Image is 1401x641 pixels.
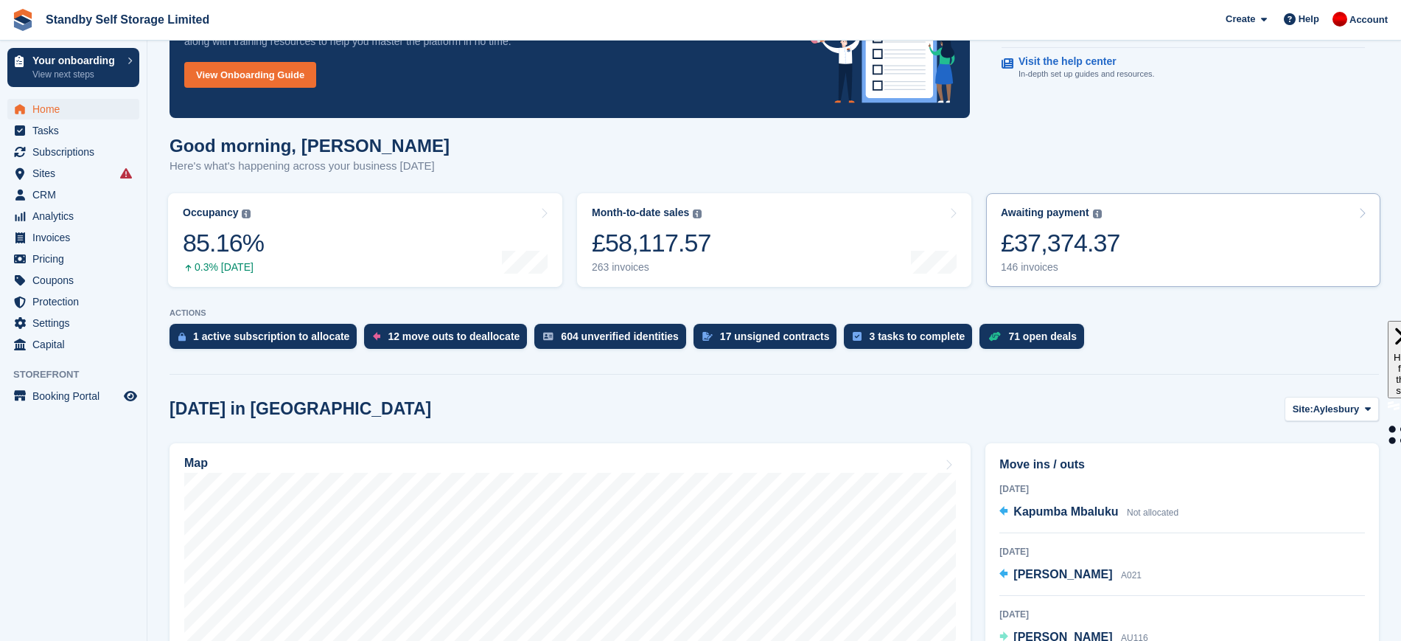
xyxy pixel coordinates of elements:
h2: Move ins / outs [999,456,1365,474]
div: Occupancy [183,207,238,219]
span: Home [32,99,121,119]
span: Create [1226,12,1255,27]
a: 71 open deals [979,324,1091,356]
p: View next steps [32,68,120,81]
div: Month-to-date sales [592,207,689,219]
div: 17 unsigned contracts [720,330,830,342]
a: 1 active subscription to allocate [170,324,364,356]
div: £58,117.57 [592,228,711,258]
img: icon-info-grey-7440780725fd019a000dd9b08b2336e03edf1995a4989e88bcd33f0948082b44.svg [693,209,702,218]
a: menu [7,163,139,184]
i: Smart entry sync failures have occurred [120,167,132,179]
a: menu [7,206,139,226]
img: icon-info-grey-7440780725fd019a000dd9b08b2336e03edf1995a4989e88bcd33f0948082b44.svg [242,209,251,218]
span: A021 [1121,570,1142,581]
a: 17 unsigned contracts [693,324,845,356]
a: menu [7,386,139,406]
span: Aylesbury [1313,402,1359,417]
p: Visit the help center [1019,55,1143,68]
span: Help [1299,12,1319,27]
span: Settings [32,313,121,333]
img: active_subscription_to_allocate_icon-d502201f5373d7db506a760aba3b589e785aa758c864c3986d89f69b8ff3... [178,332,186,342]
a: menu [7,313,139,333]
a: Preview store [122,387,139,405]
div: 146 invoices [1001,261,1120,274]
h1: Good morning, [PERSON_NAME] [170,136,450,156]
button: Site: Aylesbury [1285,397,1379,421]
div: [DATE] [999,608,1365,621]
span: Pricing [32,249,121,269]
a: View Onboarding Guide [184,62,316,88]
span: Capital [32,334,121,355]
div: 12 move outs to deallocate [388,330,520,342]
span: Sites [32,163,121,184]
a: Your onboarding View next steps [7,48,139,87]
span: Analytics [32,206,121,226]
a: 12 move outs to deallocate [364,324,534,356]
img: Aaron Winter [1332,12,1347,27]
span: Protection [32,291,121,312]
span: [PERSON_NAME] [1013,568,1112,581]
a: menu [7,120,139,141]
div: 604 unverified identities [561,330,679,342]
h2: Map [184,457,208,470]
a: Occupancy 85.16% 0.3% [DATE] [168,193,562,287]
span: Coupons [32,270,121,291]
span: CRM [32,184,121,205]
a: menu [7,270,139,291]
span: Tasks [32,120,121,141]
div: 71 open deals [1008,330,1077,342]
div: [DATE] [999,545,1365,558]
p: Here's what's happening across your business [DATE] [170,158,450,175]
img: contract_signature_icon-13c848040528278c33f63329250d36e43548de30e8caae1d1a13099fd9432cc5.svg [702,332,713,341]
img: stora-icon-8386f47178a22dfd0bd8f6a31ec36ba5ce8667c1dd55bd0f319d3a0aa187defe.svg [12,9,34,31]
span: Subscriptions [32,142,121,162]
div: 0.3% [DATE] [183,261,264,274]
a: 3 tasks to complete [844,324,979,356]
img: move_outs_to_deallocate_icon-f764333ba52eb49d3ac5e1228854f67142a1ed5810a6f6cc68b1a99e826820c5.svg [373,332,380,341]
h2: [DATE] in [GEOGRAPHIC_DATA] [170,399,431,419]
a: menu [7,99,139,119]
span: Booking Portal [32,386,121,406]
a: Visit the help center In-depth set up guides and resources. [1002,48,1365,88]
a: menu [7,291,139,312]
a: [PERSON_NAME] A021 [999,566,1142,585]
span: Not allocated [1127,507,1178,518]
span: Invoices [32,227,121,248]
div: Awaiting payment [1001,207,1089,219]
a: Standby Self Storage Limited [40,7,215,32]
a: 604 unverified identities [534,324,693,356]
img: deal-1b604bf984904fb50ccaf53a9ad4b4a5d6e5aea283cecdc64d6e3604feb123c2.svg [988,331,1001,342]
p: Your onboarding [32,55,120,66]
a: Kapumba Mbaluku Not allocated [999,503,1178,522]
img: task-75834270c22a3079a89374b754ae025e5fb1db73e45f91037f5363f120a921f8.svg [853,332,862,341]
a: menu [7,227,139,248]
a: menu [7,249,139,269]
span: Account [1349,13,1388,27]
a: Awaiting payment £37,374.37 146 invoices [986,193,1380,287]
div: [DATE] [999,482,1365,496]
span: Kapumba Mbaluku [1013,505,1118,518]
div: 3 tasks to complete [869,330,965,342]
a: menu [7,334,139,355]
p: ACTIONS [170,308,1379,318]
p: In-depth set up guides and resources. [1019,68,1155,80]
div: 1 active subscription to allocate [193,330,349,342]
div: 263 invoices [592,261,711,274]
a: menu [7,184,139,205]
div: 85.16% [183,228,264,258]
a: Month-to-date sales £58,117.57 263 invoices [577,193,971,287]
span: Storefront [13,367,147,382]
img: icon-info-grey-7440780725fd019a000dd9b08b2336e03edf1995a4989e88bcd33f0948082b44.svg [1093,209,1102,218]
div: £37,374.37 [1001,228,1120,258]
a: menu [7,142,139,162]
img: verify_identity-adf6edd0f0f0b5bbfe63781bf79b02c33cf7c696d77639b501bdc392416b5a36.svg [543,332,553,341]
span: Site: [1293,402,1313,417]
